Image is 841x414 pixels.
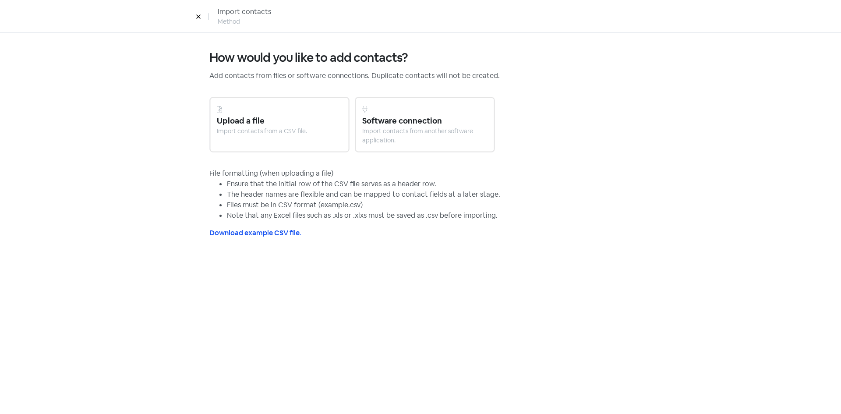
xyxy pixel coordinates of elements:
div: Import contacts from another software application. [362,127,488,145]
a: Download example CSV file. [209,228,301,237]
li: Note that any Excel files such as .xls or .xlxs must be saved as .csv before importing. [227,210,632,221]
h3: How would you like to add contacts? [209,50,632,65]
div: Import contacts from a CSV file. [217,127,342,136]
div: File formatting (when uploading a file) [209,168,632,179]
div: Upload a file [217,115,342,127]
div: Method [218,17,240,26]
div: Import contacts [218,7,271,17]
li: Files must be in CSV format (example.csv) [227,200,632,210]
div: Software connection [362,115,488,127]
p: Add contacts from files or software connections. Duplicate contacts will not be created. [209,71,632,81]
li: The header names are flexible and can be mapped to contact fields at a later stage. [227,189,632,200]
li: Ensure that the initial row of the CSV file serves as a header row. [227,179,632,189]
